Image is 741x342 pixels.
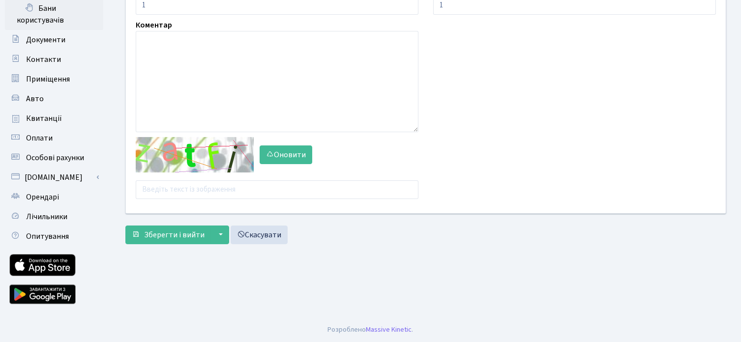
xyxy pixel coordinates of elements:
span: Приміщення [26,74,70,85]
button: Оновити [260,145,312,164]
span: Орендарі [26,192,59,202]
a: Приміщення [5,69,103,89]
span: Авто [26,93,44,104]
a: Скасувати [231,226,288,244]
a: Авто [5,89,103,109]
span: Документи [26,34,65,45]
span: Опитування [26,231,69,242]
a: Massive Kinetic [366,324,412,335]
span: Особові рахунки [26,152,84,163]
img: default [136,137,254,172]
span: Контакти [26,54,61,65]
a: Контакти [5,50,103,69]
a: Оплати [5,128,103,148]
a: Орендарі [5,187,103,207]
a: Квитанції [5,109,103,128]
span: Квитанції [26,113,62,124]
div: Розроблено . [328,324,414,335]
span: Лічильники [26,211,67,222]
button: Зберегти і вийти [125,226,211,244]
a: Документи [5,30,103,50]
a: Особові рахунки [5,148,103,168]
a: [DOMAIN_NAME] [5,168,103,187]
input: Введіть текст із зображення [136,180,418,199]
a: Лічильники [5,207,103,227]
span: Зберегти і вийти [144,229,205,240]
label: Коментар [136,19,172,31]
span: Оплати [26,133,53,143]
a: Опитування [5,227,103,246]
